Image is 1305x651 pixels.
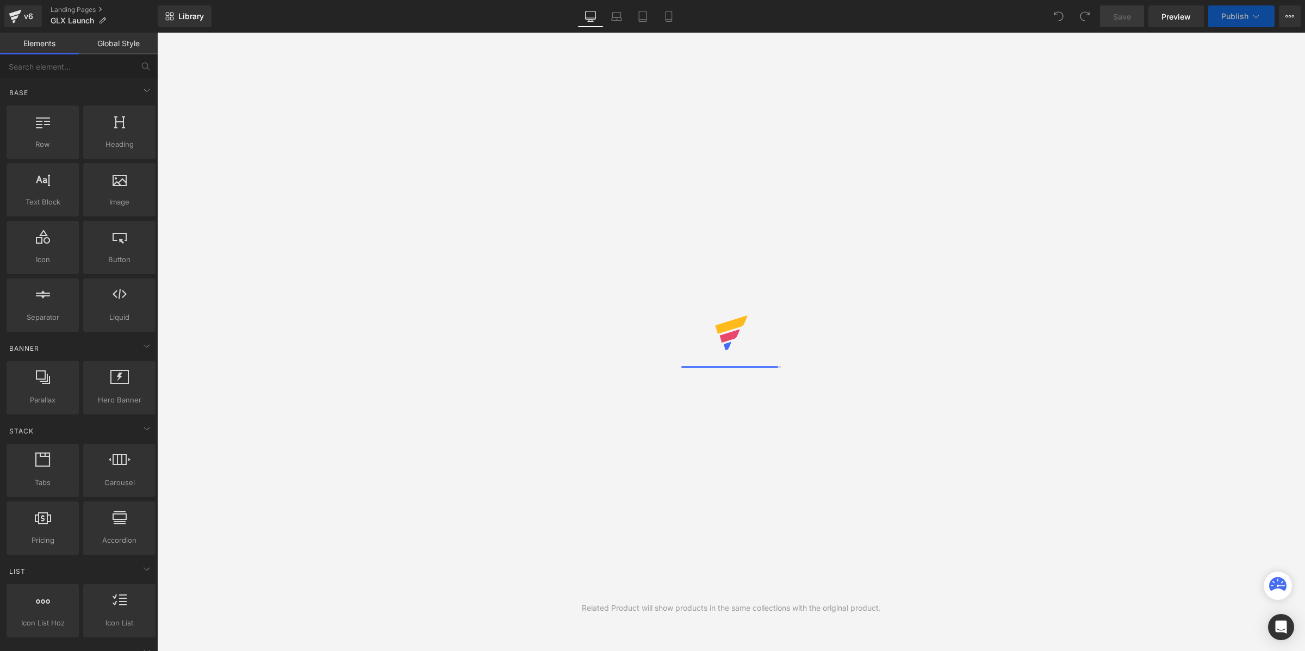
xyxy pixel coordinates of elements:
[51,5,158,14] a: Landing Pages
[86,617,152,629] span: Icon List
[10,394,76,406] span: Parallax
[10,617,76,629] span: Icon List Hoz
[4,5,42,27] a: v6
[1074,5,1096,27] button: Redo
[86,196,152,208] span: Image
[1161,11,1191,22] span: Preview
[577,5,604,27] a: Desktop
[630,5,656,27] a: Tablet
[656,5,682,27] a: Mobile
[86,477,152,488] span: Carousel
[1148,5,1204,27] a: Preview
[8,426,35,436] span: Stack
[86,254,152,265] span: Button
[10,196,76,208] span: Text Block
[1048,5,1070,27] button: Undo
[1279,5,1301,27] button: More
[8,566,27,576] span: List
[158,5,212,27] a: New Library
[86,394,152,406] span: Hero Banner
[8,88,29,98] span: Base
[582,602,881,614] div: Related Product will show products in the same collections with the original product.
[86,535,152,546] span: Accordion
[10,254,76,265] span: Icon
[1268,614,1294,640] div: Open Intercom Messenger
[178,11,204,21] span: Library
[1113,11,1131,22] span: Save
[86,312,152,323] span: Liquid
[1221,12,1248,21] span: Publish
[86,139,152,150] span: Heading
[79,33,158,54] a: Global Style
[10,477,76,488] span: Tabs
[604,5,630,27] a: Laptop
[51,16,94,25] span: GLX Launch
[10,535,76,546] span: Pricing
[10,139,76,150] span: Row
[10,312,76,323] span: Separator
[22,9,35,23] div: v6
[1208,5,1275,27] button: Publish
[8,343,40,354] span: Banner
